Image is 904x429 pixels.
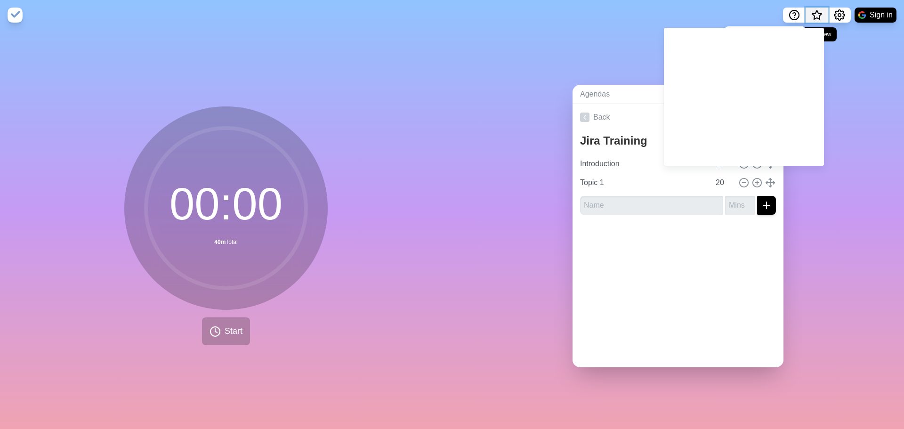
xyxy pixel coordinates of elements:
[725,26,806,45] a: Feature request
[783,8,806,23] button: Help
[576,154,710,173] input: Name
[580,196,723,215] input: Name
[712,173,734,192] input: Mins
[806,8,828,23] button: What’s new
[573,104,783,130] a: Back
[855,8,896,23] button: Sign in
[202,317,250,345] button: Start
[576,173,710,192] input: Name
[8,8,23,23] img: timeblocks logo
[225,325,242,338] span: Start
[858,11,866,19] img: google logo
[828,8,851,23] button: Settings
[725,196,755,215] input: Mins
[573,85,678,104] a: Agendas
